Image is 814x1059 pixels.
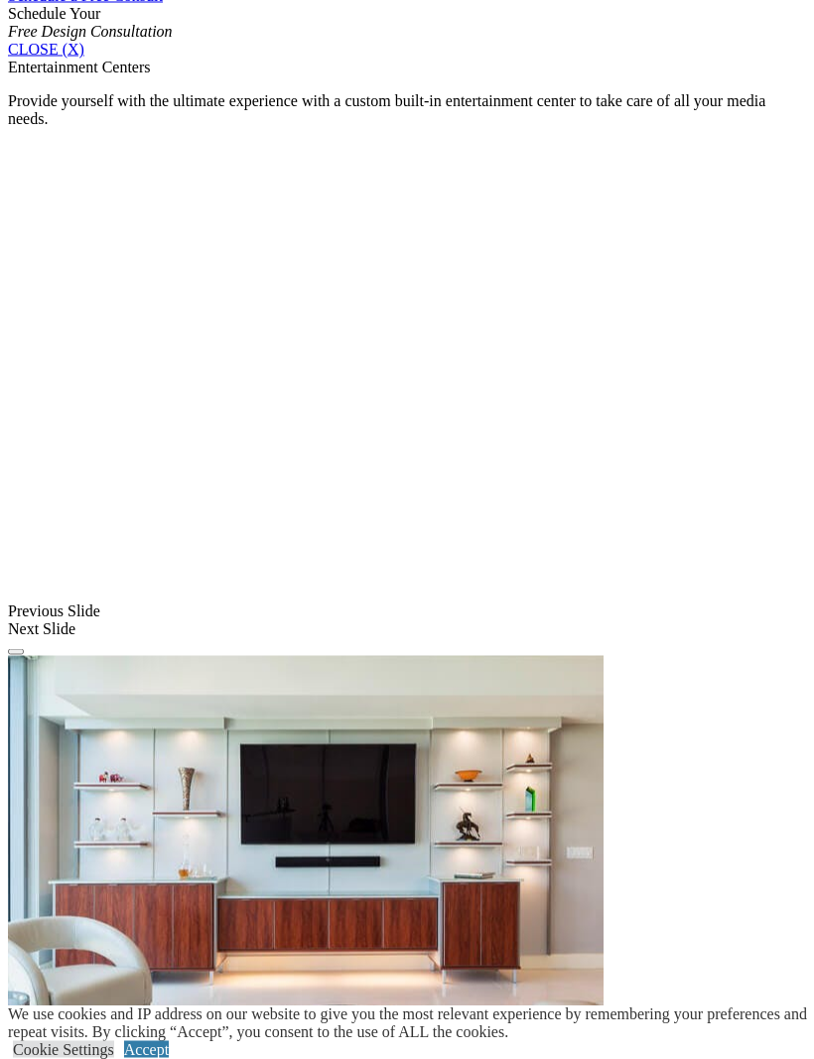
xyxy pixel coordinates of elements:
div: Next Slide [8,620,806,638]
button: Click here to pause slide show [8,649,24,655]
span: Entertainment Centers [8,59,151,75]
img: Banner for mobile view [8,656,604,1053]
div: We use cookies and IP address on our website to give you the most relevant experience by remember... [8,1005,814,1041]
em: Free Design Consultation [8,23,173,40]
p: Provide yourself with the ultimate experience with a custom built-in entertainment center to take... [8,92,806,128]
a: Accept [124,1041,169,1058]
a: CLOSE (X) [8,41,84,58]
a: Cookie Settings [13,1041,114,1058]
div: Previous Slide [8,602,806,620]
span: Schedule Your [8,5,173,40]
